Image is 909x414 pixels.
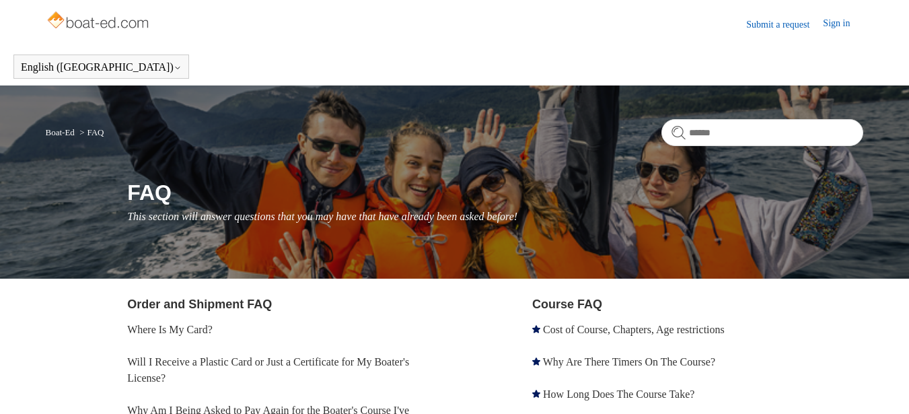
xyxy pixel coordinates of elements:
svg: Promoted article [532,357,540,366]
a: How Long Does The Course Take? [543,388,694,400]
a: Will I Receive a Plastic Card or Just a Certificate for My Boater's License? [127,356,409,384]
a: Sign in [823,16,863,32]
a: Submit a request [746,18,823,32]
input: Search [661,119,863,146]
li: Boat-Ed [46,127,77,137]
p: This section will answer questions that you may have that have already been asked before! [127,209,863,225]
a: Course FAQ [532,298,602,311]
a: Boat-Ed [46,127,75,137]
img: Boat-Ed Help Center home page [46,8,153,35]
a: Why Are There Timers On The Course? [543,356,715,368]
svg: Promoted article [532,325,540,333]
h1: FAQ [127,176,863,209]
a: Cost of Course, Chapters, Age restrictions [543,324,725,335]
a: Where Is My Card? [127,324,213,335]
button: English ([GEOGRAPHIC_DATA]) [21,61,182,73]
li: FAQ [77,127,104,137]
svg: Promoted article [532,390,540,398]
a: Order and Shipment FAQ [127,298,272,311]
